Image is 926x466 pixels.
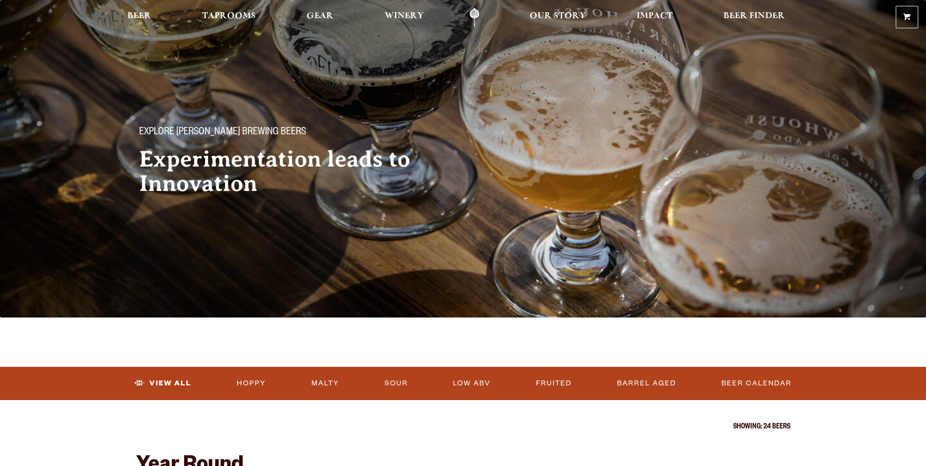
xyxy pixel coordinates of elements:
a: Barrel Aged [613,372,680,395]
a: Low ABV [449,372,494,395]
span: Gear [307,12,333,20]
a: View All [130,372,195,395]
a: Winery [378,8,430,27]
a: Impact [630,8,679,27]
span: Impact [637,12,673,20]
a: Fruited [532,372,576,395]
p: Showing: 24 Beers [136,424,790,431]
a: Odell Home [456,8,493,27]
a: Beer Finder [717,8,791,27]
span: Beer [127,12,151,20]
a: Our Story [523,8,592,27]
a: Malty [308,372,343,395]
span: Winery [385,12,424,20]
span: Beer Finder [723,12,785,20]
a: Sour [381,372,412,395]
h2: Experimentation leads to Innovation [139,147,444,196]
span: Taprooms [202,12,256,20]
a: Gear [300,8,340,27]
span: Our Story [530,12,586,20]
a: Beer [121,8,158,27]
a: Beer Calendar [718,372,796,395]
a: Taprooms [196,8,262,27]
a: Hoppy [233,372,270,395]
span: Explore [PERSON_NAME] Brewing Beers [139,127,306,139]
